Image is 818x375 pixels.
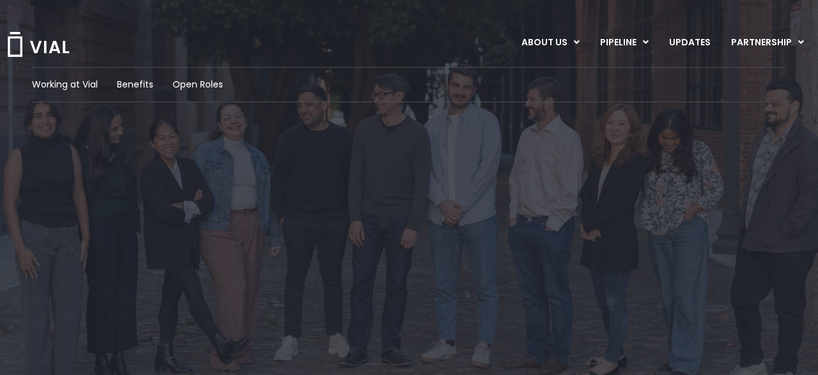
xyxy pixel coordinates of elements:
a: Open Roles [173,78,223,91]
a: PIPELINEMenu Toggle [590,32,658,54]
a: PARTNERSHIPMenu Toggle [721,32,814,54]
a: ABOUT USMenu Toggle [511,32,589,54]
a: Benefits [117,78,153,91]
a: UPDATES [659,32,720,54]
a: Working at Vial [32,78,98,91]
img: Vial Logo [6,32,70,57]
